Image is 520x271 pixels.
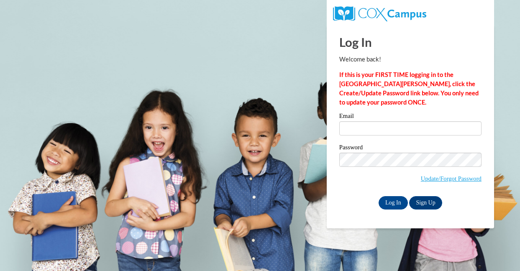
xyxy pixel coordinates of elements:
strong: If this is your FIRST TIME logging in to the [GEOGRAPHIC_DATA][PERSON_NAME], click the Create/Upd... [339,71,479,106]
input: Log In [379,196,408,210]
p: Welcome back! [339,55,482,64]
label: Email [339,113,482,121]
a: COX Campus [333,10,426,17]
h1: Log In [339,33,482,51]
a: Update/Forgot Password [421,175,482,182]
label: Password [339,144,482,153]
a: Sign Up [409,196,442,210]
img: COX Campus [333,6,426,21]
